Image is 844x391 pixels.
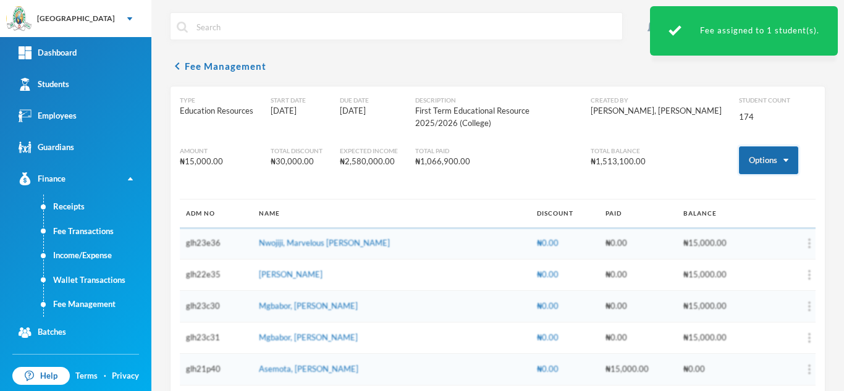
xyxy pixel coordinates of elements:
[677,200,755,227] th: BALANCE
[19,141,74,154] div: Guardians
[259,364,358,374] a: Asemota, [PERSON_NAME]
[180,353,253,385] td: glh21p40
[591,96,722,105] div: Created By
[808,238,811,248] img: more_vert
[599,353,677,385] td: ₦15,000.00
[591,105,722,117] div: [PERSON_NAME], [PERSON_NAME]
[761,266,811,284] button: more_vert
[677,290,755,322] td: ₦15,000.00
[739,146,798,174] button: Options
[537,269,593,281] div: ₦0.00
[180,227,253,259] td: glh23e36
[259,301,358,311] a: Mgbabor, [PERSON_NAME]
[112,370,139,382] a: Privacy
[537,363,593,376] div: ₦0.00
[170,59,266,74] button: chevron_leftFee Management
[340,146,398,156] div: Expected Income
[599,322,677,353] td: ₦0.00
[180,259,253,290] td: glh22e35
[177,22,188,33] img: search
[37,13,115,24] div: [GEOGRAPHIC_DATA]
[599,200,677,227] th: PAID
[19,78,69,91] div: Students
[340,96,398,105] div: Due Date
[170,59,185,74] i: chevron_left
[271,96,323,105] div: Start Date
[7,7,32,32] img: logo
[761,360,811,379] button: more_vert
[19,172,65,185] div: Finance
[599,227,677,259] td: ₦0.00
[599,290,677,322] td: ₦0.00
[537,237,593,250] div: ₦0.00
[104,370,106,382] div: ·
[180,156,253,168] div: ₦15,000.00
[677,259,755,290] td: ₦15,000.00
[259,238,390,248] a: Nwojiji, Marvelous [PERSON_NAME]
[180,146,253,156] div: Amount
[808,364,811,374] img: more_vert
[537,300,593,313] div: ₦0.00
[340,105,398,117] div: [DATE]
[739,96,816,111] div: Student Count
[415,146,573,156] div: Total Paid
[271,105,323,117] div: [DATE]
[259,332,358,342] a: Mgbabor, [PERSON_NAME]
[808,333,811,343] img: more_vert
[415,96,573,105] div: Description
[677,353,755,385] td: ₦0.00
[180,200,253,227] th: ADM NO
[75,370,98,382] a: Terms
[44,268,151,293] a: Wallet Transactions
[591,156,722,168] div: ₦1,513,100.00
[44,243,151,268] a: Income/Expense
[761,234,811,253] button: more_vert
[44,219,151,244] a: Fee Transactions
[271,146,323,156] div: Total Discount
[677,322,755,353] td: ₦15,000.00
[761,329,811,347] button: more_vert
[415,105,573,129] div: First Term Educational Resource 2025/2026 (College)
[340,156,398,168] div: ₦2,580,000.00
[259,269,323,279] a: [PERSON_NAME]
[180,290,253,322] td: glh23c30
[599,259,677,290] td: ₦0.00
[44,292,151,317] a: Fee Management
[531,200,599,227] th: DISCOUNT
[739,111,816,129] div: 174
[12,367,70,385] a: Help
[271,156,323,168] div: ₦30,000.00
[591,146,722,156] div: Total Balance
[195,13,616,41] input: Search
[180,96,253,105] div: Type
[650,6,838,56] div: Fee assigned to 1 student(s).
[808,270,811,280] img: more_vert
[19,46,77,59] div: Dashboard
[415,156,573,168] div: ₦1,066,900.00
[44,195,151,219] a: Receipts
[180,322,253,353] td: glh23c31
[808,301,811,311] img: more_vert
[19,109,77,122] div: Employees
[537,332,593,344] div: ₦0.00
[761,297,811,316] button: more_vert
[253,200,531,227] th: NAME
[677,227,755,259] td: ₦15,000.00
[19,326,66,339] div: Batches
[180,105,253,117] div: Education Resources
